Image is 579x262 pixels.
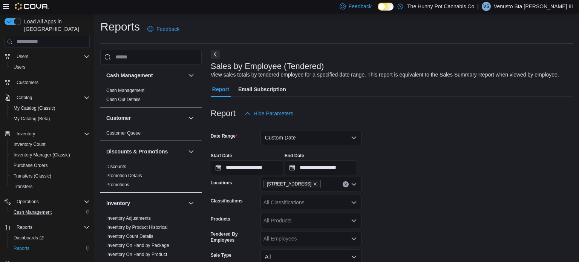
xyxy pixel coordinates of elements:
a: Transfers [11,182,35,191]
span: Customers [14,78,90,87]
button: Reports [2,222,93,233]
span: Email Subscription [238,82,286,97]
a: Customer Queue [106,130,141,136]
span: Inventory Count [14,141,46,147]
span: Dashboards [11,233,90,242]
button: Cash Management [187,71,196,80]
button: Reports [14,223,35,232]
div: Discounts & Promotions [100,162,202,192]
a: Inventory On Hand by Package [106,243,169,248]
div: View sales totals by tendered employee for a specified date range. This report is equivalent to t... [211,71,559,79]
a: Dashboards [8,233,93,243]
span: Operations [17,199,39,205]
a: Purchase Orders [11,161,51,170]
a: My Catalog (Classic) [11,104,58,113]
a: My Catalog (Beta) [11,114,53,123]
button: Open list of options [351,236,357,242]
button: Clear input [343,181,349,187]
a: Dashboards [11,233,47,242]
span: Catalog [14,93,90,102]
button: Catalog [14,93,35,102]
span: Reports [14,245,29,251]
span: Discounts [106,164,126,170]
p: The Hunny Pot Cannabis Co [407,2,474,11]
a: Promotion Details [106,173,142,178]
a: Inventory Manager (Classic) [11,150,73,159]
label: Locations [211,180,232,186]
span: Transfers (Classic) [14,173,51,179]
span: Dashboards [14,235,44,241]
span: Inventory [17,131,35,137]
button: Customer [187,113,196,123]
span: My Catalog (Classic) [11,104,90,113]
span: Inventory [14,129,90,138]
span: Cash Management [11,208,90,217]
button: Inventory [14,129,38,138]
a: Inventory Adjustments [106,216,151,221]
a: Users [11,63,28,72]
a: Cash Management [11,208,55,217]
span: Inventory Count [11,140,90,149]
button: Cash Management [8,207,93,218]
a: Customers [14,78,41,87]
a: Inventory On Hand by Product [106,252,167,257]
a: Transfers (Classic) [11,172,54,181]
a: Feedback [144,21,182,37]
a: Inventory Count Details [106,234,153,239]
h1: Reports [100,19,140,34]
button: Hide Parameters [242,106,296,121]
label: Date Range [211,133,237,139]
input: Press the down key to open a popover containing a calendar. [285,160,357,175]
button: Inventory Manager (Classic) [8,150,93,160]
span: VS [483,2,489,11]
button: Open list of options [351,181,357,187]
span: My Catalog (Classic) [14,105,55,111]
button: My Catalog (Classic) [8,103,93,113]
label: Classifications [211,198,243,204]
button: Discounts & Promotions [106,148,185,155]
span: 2173 Yonge St [263,180,321,188]
span: Reports [11,244,90,253]
a: Inventory by Product Historical [106,225,168,230]
span: Inventory by Product Historical [106,224,168,230]
p: Venusto Sta [PERSON_NAME] III [494,2,573,11]
span: Customers [17,80,38,86]
img: Cova [15,3,49,10]
label: Sale Type [211,252,231,258]
span: Feedback [349,3,372,10]
span: My Catalog (Beta) [14,116,50,122]
span: Load All Apps in [GEOGRAPHIC_DATA] [21,18,90,33]
h3: Discounts & Promotions [106,148,168,155]
span: Users [11,63,90,72]
button: Transfers [8,181,93,192]
h3: Report [211,109,236,118]
button: Inventory [2,129,93,139]
span: Inventory Adjustments [106,215,151,221]
input: Press the down key to open a popover containing a calendar. [211,160,283,175]
span: Transfers [11,182,90,191]
span: My Catalog (Beta) [11,114,90,123]
span: Operations [14,197,90,206]
button: Inventory [106,199,185,207]
a: Discounts [106,164,126,169]
div: Customer [100,129,202,141]
a: Inventory Count [11,140,49,149]
span: Inventory Manager (Classic) [14,152,70,158]
label: Products [211,216,230,222]
h3: Inventory [106,199,130,207]
span: Transfers [14,184,32,190]
button: Catalog [2,92,93,103]
button: Transfers (Classic) [8,171,93,181]
button: Customer [106,114,185,122]
span: Users [17,54,28,60]
button: Operations [2,196,93,207]
span: Cash Management [106,87,144,93]
button: Users [14,52,31,61]
button: Reports [8,243,93,254]
label: End Date [285,153,304,159]
span: Promotions [106,182,129,188]
h3: Sales by Employee (Tendered) [211,62,324,71]
button: Operations [14,197,42,206]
